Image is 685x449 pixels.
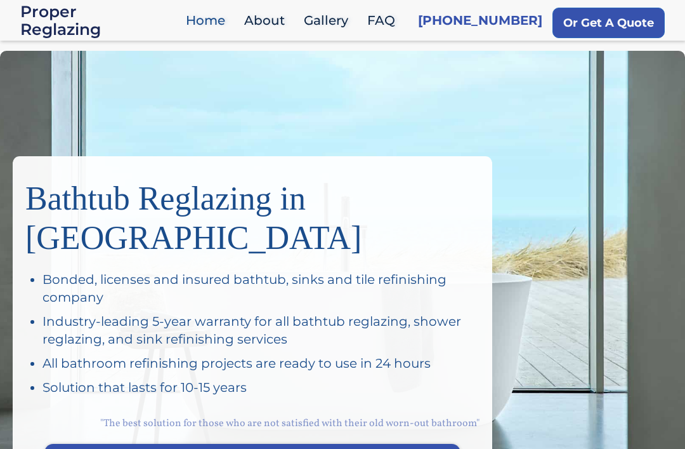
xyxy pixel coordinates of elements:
[42,271,480,306] div: Bonded, licenses and insured bathtub, sinks and tile refinishing company
[361,7,408,34] a: FAQ
[179,7,238,34] a: Home
[297,7,361,34] a: Gallery
[42,354,480,372] div: All bathroom refinishing projects are ready to use in 24 hours
[25,169,480,258] h1: Bathtub Reglazing in [GEOGRAPHIC_DATA]
[552,8,665,38] a: Or Get A Quote
[42,312,480,348] div: Industry-leading 5-year warranty for all bathtub reglazing, shower reglazing, and sink refinishin...
[20,3,179,38] div: Proper Reglazing
[42,379,480,396] div: Solution that lasts for 10-15 years
[20,3,179,38] a: home
[418,11,542,29] a: [PHONE_NUMBER]
[238,7,297,34] a: About
[25,403,480,444] div: "The best solution for those who are not satisfied with their old worn-out bathroom"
